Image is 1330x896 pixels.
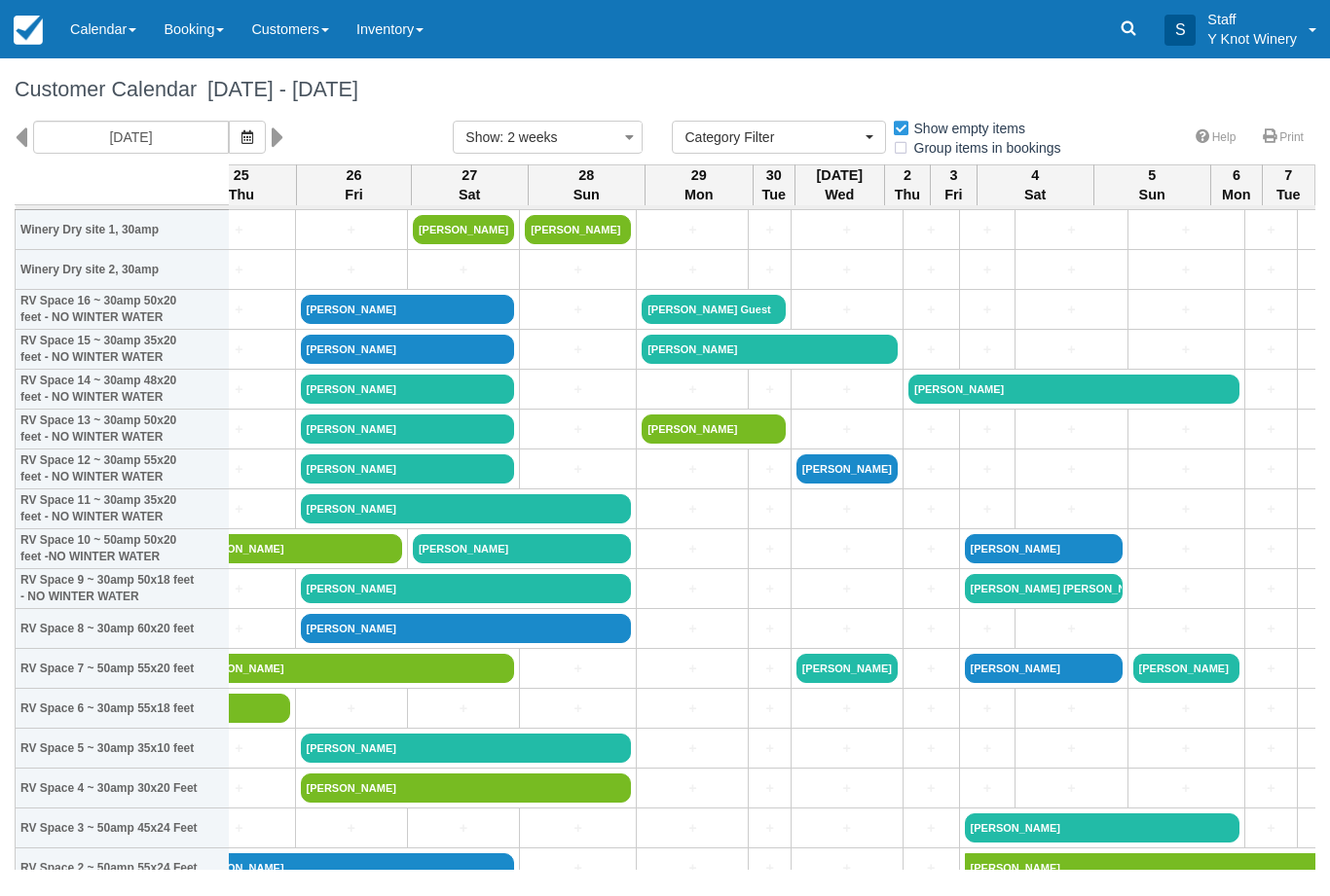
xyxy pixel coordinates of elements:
[965,738,1011,759] a: +
[15,78,1315,101] h1: Customer Calendar
[908,539,954,559] a: +
[16,848,230,888] th: RV Space 2 ~ 50amp 55x24 Feet
[301,335,515,364] a: [PERSON_NAME]
[1207,29,1297,49] p: Y Knot Winery
[1133,619,1239,639] a: +
[908,619,954,639] a: +
[754,778,785,799] a: +
[965,300,1011,320] a: +
[796,220,898,240] a: +
[908,220,954,240] a: +
[908,260,954,280] a: +
[16,489,230,529] th: RV Space 11 ~ 30amp 35x20 feet - NO WINTER WATER
[754,539,785,559] a: +
[908,300,954,320] a: +
[301,375,515,404] a: [PERSON_NAME]
[1250,738,1293,759] a: +
[908,818,954,839] a: +
[188,499,289,520] a: +
[188,738,289,759] a: +
[1133,459,1239,480] a: +
[16,410,230,449] th: RV Space 13 ~ 30amp 50x20 feet - NO WINTER WATER
[1020,699,1122,719] a: +
[1250,619,1293,639] a: +
[525,858,631,878] a: +
[1210,164,1262,205] th: 6 Mon
[1207,10,1297,29] p: Staff
[1251,124,1315,152] a: Print
[642,778,743,799] a: +
[1250,419,1293,440] a: +
[1020,340,1122,360] a: +
[301,494,632,523] a: [PERSON_NAME]
[908,459,954,480] a: +
[1020,459,1122,480] a: +
[1133,260,1239,280] a: +
[908,375,1239,404] a: [PERSON_NAME]
[908,858,954,878] a: +
[188,300,289,320] a: +
[1133,419,1239,440] a: +
[684,127,861,147] span: Category Filter
[1133,699,1239,719] a: +
[754,619,785,639] a: +
[965,419,1011,440] a: +
[642,619,743,639] a: +
[525,260,631,280] a: +
[453,121,643,154] button: Show: 2 weeks
[1250,260,1293,280] a: +
[188,459,289,480] a: +
[965,499,1011,520] a: +
[297,164,411,205] th: 26 Fri
[796,818,898,839] a: +
[525,340,631,360] a: +
[965,459,1011,480] a: +
[188,220,289,240] a: +
[965,699,1011,719] a: +
[499,129,557,145] span: : 2 weeks
[884,164,930,205] th: 2 Thu
[642,220,743,240] a: +
[642,699,743,719] a: +
[1133,738,1239,759] a: +
[796,579,898,599] a: +
[1020,499,1122,520] a: +
[642,499,743,520] a: +
[1250,539,1293,559] a: +
[754,220,785,240] a: +
[1250,340,1293,360] a: +
[908,340,954,360] a: +
[525,659,631,679] a: +
[796,260,898,280] a: +
[1250,699,1293,719] a: +
[796,499,898,520] a: +
[1250,818,1293,839] a: +
[301,295,515,324] a: [PERSON_NAME]
[301,260,402,280] a: +
[794,164,884,205] th: [DATE] Wed
[796,454,898,484] a: [PERSON_NAME]
[413,818,514,839] a: +
[642,335,898,364] a: [PERSON_NAME]
[16,569,230,609] th: RV Space 9 ~ 30amp 50x18 feet - NO WINTER WATER
[525,419,631,440] a: +
[754,818,785,839] a: +
[672,121,886,154] button: Category Filter
[413,215,514,244] a: [PERSON_NAME]
[16,290,230,330] th: RV Space 16 ~ 30amp 50x20 feet - NO WINTER WATER
[301,734,632,763] a: [PERSON_NAME]
[186,164,297,205] th: 25 Thu
[796,539,898,559] a: +
[965,619,1011,639] a: +
[528,164,645,205] th: 28 Sun
[796,858,898,878] a: +
[754,579,785,599] a: +
[14,16,43,45] img: checkfront-main-nav-mini-logo.png
[642,379,743,400] a: +
[188,853,514,882] a: [PERSON_NAME]
[965,260,1011,280] a: +
[965,778,1011,799] a: +
[411,164,528,205] th: 27 Sat
[1250,220,1293,240] a: +
[754,699,785,719] a: +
